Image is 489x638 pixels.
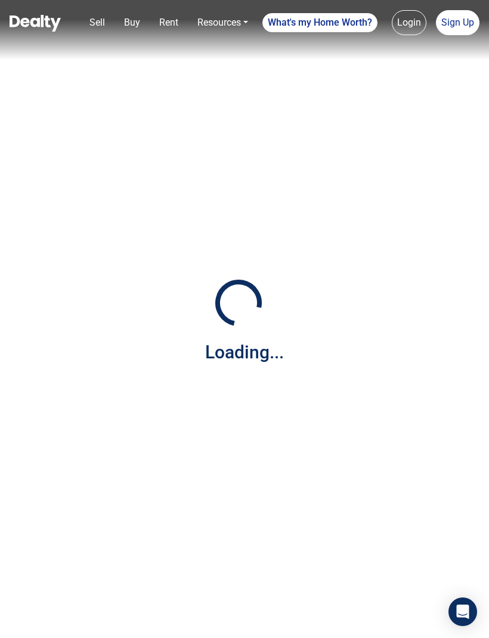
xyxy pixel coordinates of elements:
div: Open Intercom Messenger [448,597,477,626]
a: Resources [193,11,253,35]
a: Login [392,10,426,35]
a: What's my Home Worth? [262,13,377,32]
div: Loading... [205,339,284,366]
a: Rent [154,11,183,35]
a: Sign Up [436,10,479,35]
iframe: BigID CMP Widget [6,602,42,638]
a: Sell [85,11,110,35]
img: Loading [209,273,268,333]
img: Dealty - Buy, Sell & Rent Homes [10,15,61,32]
a: Buy [119,11,145,35]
